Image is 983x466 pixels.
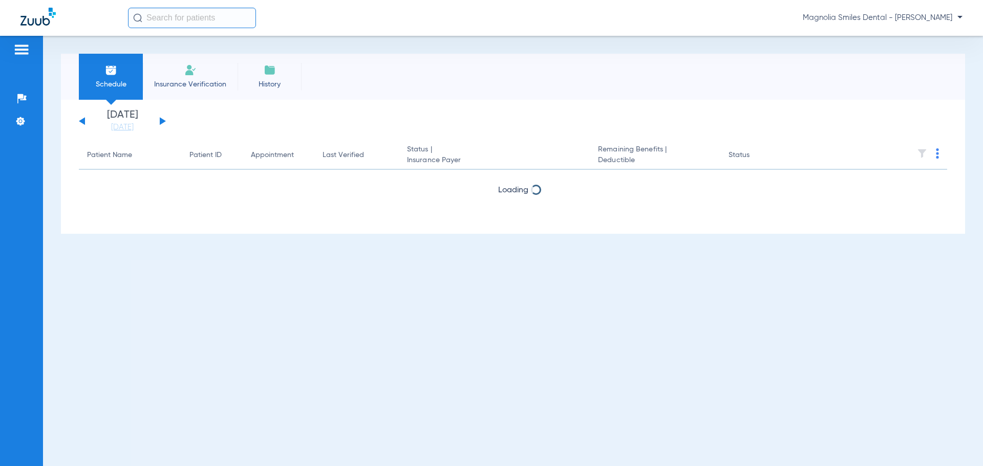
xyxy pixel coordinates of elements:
[323,150,391,161] div: Last Verified
[720,141,789,170] th: Status
[13,43,30,56] img: hamburger-icon
[87,150,173,161] div: Patient Name
[936,148,939,159] img: group-dot-blue.svg
[87,79,135,90] span: Schedule
[803,13,963,23] span: Magnolia Smiles Dental - [PERSON_NAME]
[20,8,56,26] img: Zuub Logo
[264,64,276,76] img: History
[590,141,720,170] th: Remaining Benefits |
[251,150,294,161] div: Appointment
[87,150,132,161] div: Patient Name
[498,186,528,194] span: Loading
[189,150,222,161] div: Patient ID
[92,110,153,132] li: [DATE]
[245,79,294,90] span: History
[399,141,590,170] th: Status |
[105,64,117,76] img: Schedule
[189,150,234,161] div: Patient ID
[251,150,306,161] div: Appointment
[323,150,364,161] div: Last Verified
[407,155,582,166] span: Insurance Payer
[133,13,142,23] img: Search Icon
[598,155,712,166] span: Deductible
[917,148,927,159] img: filter.svg
[184,64,197,76] img: Manual Insurance Verification
[128,8,256,28] input: Search for patients
[151,79,230,90] span: Insurance Verification
[92,122,153,132] a: [DATE]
